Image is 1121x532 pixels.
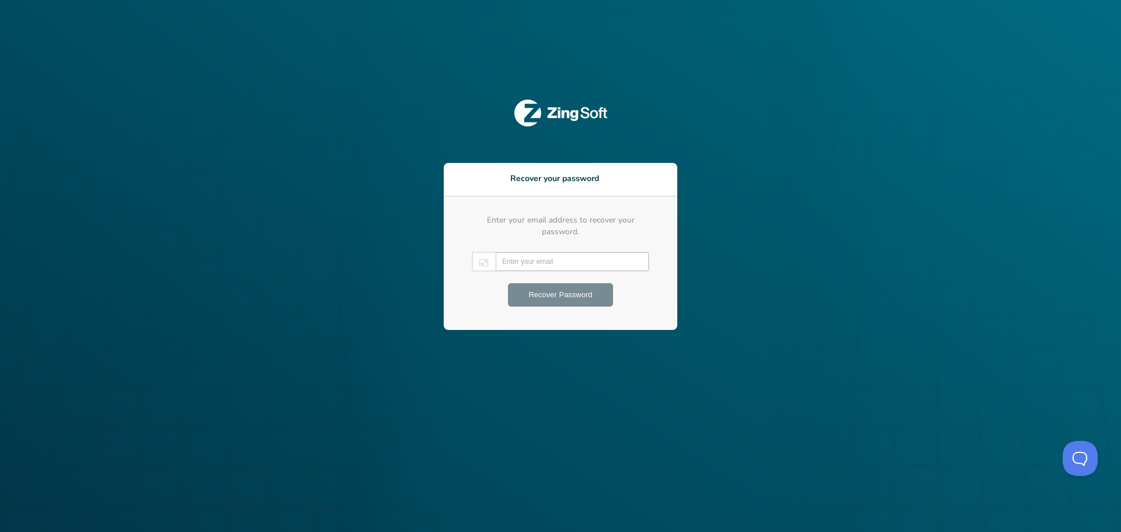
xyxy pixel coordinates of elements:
input: Enter your email [502,253,642,270]
iframe: Toggle Customer Support [1063,441,1098,476]
h3: Recover your password [444,172,677,187]
button: Recover Password [508,283,613,307]
span: Recover Password [528,288,592,302]
p: Enter your email address to recover your password. [467,214,654,238]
